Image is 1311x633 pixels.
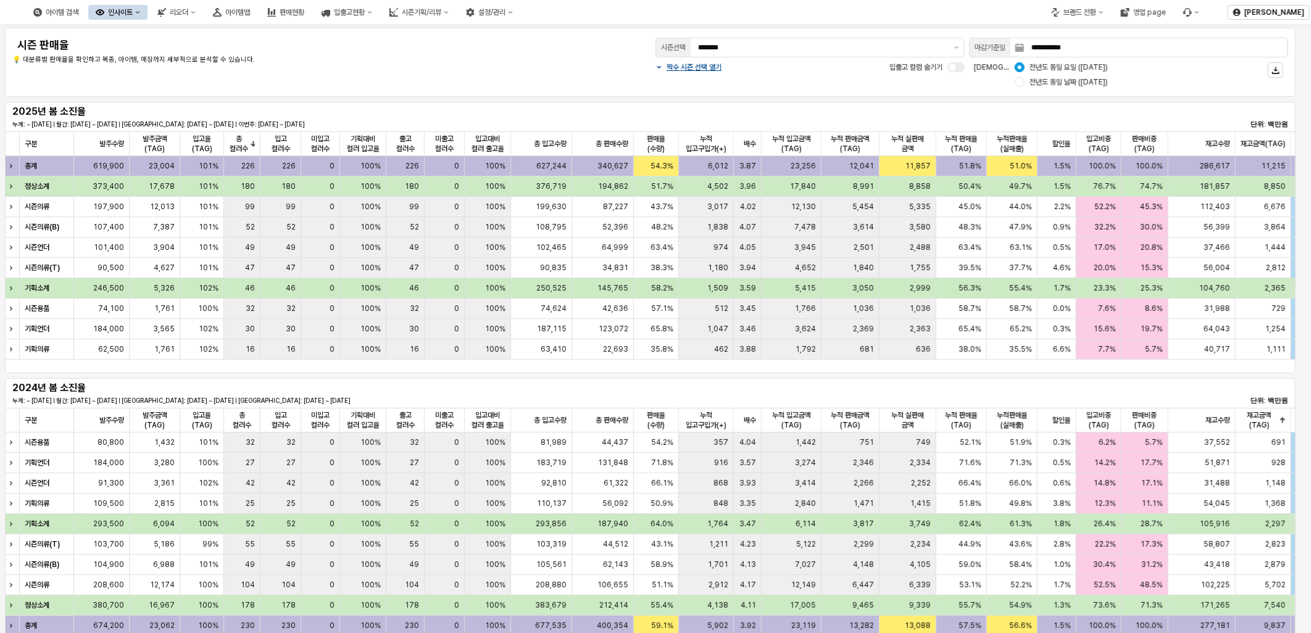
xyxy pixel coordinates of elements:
span: 2.2% [1054,202,1071,212]
span: 발주금액(TAG) [135,134,175,154]
span: 101,400 [94,242,124,252]
span: 54.3% [651,161,673,171]
span: 누적 판매금액(TAG) [826,410,874,430]
div: Expand row [5,156,21,176]
div: 인사이트 [108,8,133,17]
span: 입출고 컬럼 숨기기 [889,63,943,72]
span: 100% [360,202,381,212]
span: 25.3% [1141,283,1163,293]
div: 설정/관리 [459,5,520,20]
span: 63.4% [959,242,981,252]
span: 181,857 [1200,181,1230,191]
span: 38.3% [651,263,673,273]
div: 시즌기획/리뷰 [382,5,456,20]
span: 0 [454,242,459,252]
div: Expand row [5,278,21,298]
span: 누적판매율(실매출) [992,134,1032,154]
span: 102,465 [536,242,567,252]
span: 재고금액(TAG) [1241,410,1278,430]
span: 배수 [744,415,756,425]
p: 누계: ~ [DATE] | 월간: [DATE] ~ [DATE] | [GEOGRAPHIC_DATA]: [DATE] ~ [DATE] | 이번주: [DATE] ~ [DATE] [12,120,863,129]
span: 2,365 [1265,283,1286,293]
span: 37,466 [1204,242,1230,252]
span: 58.2% [651,283,673,293]
span: 76.7% [1093,181,1116,191]
button: 짝수 시즌 선택 열기 [655,62,722,72]
span: 49.7% [1009,181,1032,191]
div: 아이템맵 [225,8,250,17]
span: 총 입고수량 [534,139,567,149]
span: 107,400 [93,222,124,232]
div: Expand row [5,238,21,257]
span: 총 입고수량 [534,415,567,425]
button: 브랜드 전환 [1044,5,1111,20]
span: 74.7% [1140,181,1163,191]
span: 226 [282,161,296,171]
span: 101% [199,161,218,171]
span: 미입고 컬러수 [306,134,335,154]
span: 104,760 [1199,283,1230,293]
span: 56,399 [1204,222,1230,232]
span: 0 [330,161,335,171]
span: 0.9% [1053,222,1071,232]
span: 2,488 [910,242,931,252]
span: 입고대비 컬러 출고율 [470,410,506,430]
span: 99 [286,202,296,212]
div: 설정/관리 [478,8,506,17]
span: 3.96 [739,181,756,191]
span: 112,403 [1201,202,1230,212]
span: 입고대비 컬러 출고율 [470,134,506,154]
span: 0 [330,263,335,273]
span: 63.4% [651,242,673,252]
span: 194,862 [598,181,628,191]
span: 4,627 [154,263,175,273]
span: 1,838 [707,222,728,232]
span: 100% [360,161,381,171]
span: 4.02 [740,202,756,212]
span: 0 [330,222,335,232]
span: 0 [454,161,459,171]
span: 총 판매수량 [596,415,628,425]
span: 226 [241,161,255,171]
span: 145,765 [597,283,628,293]
div: 리오더 [150,5,203,20]
span: 47 [245,263,255,273]
span: 입고 컬러수 [265,134,296,154]
span: 0 [330,242,335,252]
span: 4.6% [1053,263,1071,273]
span: 100.0% [1089,161,1116,171]
span: 1,840 [853,263,874,273]
span: 총 판매수량 [596,139,628,149]
span: 1,755 [910,263,931,273]
span: 할인율 [1052,415,1071,425]
span: 34,831 [602,263,628,273]
span: 100% [485,242,506,252]
span: 3,050 [852,283,874,293]
div: 인사이트 [88,5,148,20]
span: 37.7% [1009,263,1032,273]
span: 48.2% [651,222,673,232]
span: 누적 판매율(TAG) [941,134,981,154]
span: 누적 실판매 금액 [884,410,931,430]
button: 영업 page [1113,5,1173,20]
span: 180 [241,181,255,191]
span: 3,945 [794,242,816,252]
span: 3,614 [853,222,874,232]
span: 46 [245,283,255,293]
span: 판매비중(TAG) [1126,410,1162,430]
span: 39.5% [959,263,981,273]
span: 5,326 [154,283,175,293]
button: 아이템 검색 [26,5,86,20]
span: 63.1% [1010,242,1032,252]
span: 180 [281,181,296,191]
span: 52 [286,222,296,232]
span: 0 [454,202,459,212]
span: 전년도 동일 요일 ([DATE]) [1030,62,1108,72]
span: 23.3% [1094,283,1116,293]
button: 제안 사항 표시 [949,38,964,57]
span: 100% [360,263,381,273]
span: 누적 입고금액(TAG) [767,134,816,154]
span: 3,580 [909,222,931,232]
span: 입고비중(TAG) [1081,410,1116,430]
